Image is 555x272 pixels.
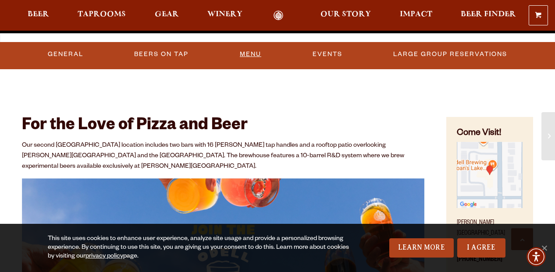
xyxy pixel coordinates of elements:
a: Taprooms [72,11,132,21]
span: Beer [28,11,49,18]
div: Accessibility Menu [527,247,546,266]
div: This site uses cookies to enhance user experience, analyze site usage and provide a personalized ... [48,235,355,261]
a: I Agree [457,238,505,258]
a: Events [309,44,346,64]
img: Small thumbnail of location on map [457,142,523,208]
a: Beer [22,11,55,21]
h4: Come Visit! [457,127,523,140]
span: Beer Finder [461,11,516,18]
span: Impact [400,11,432,18]
span: Winery [207,11,242,18]
a: privacy policy [85,253,123,260]
span: Our Story [320,11,371,18]
p: [PERSON_NAME][GEOGRAPHIC_DATA] [STREET_ADDRESS] [457,213,523,250]
a: Impact [394,11,438,21]
p: Our second [GEOGRAPHIC_DATA] location includes two bars with 16 [PERSON_NAME] tap handles and a r... [22,141,424,172]
a: Large Group Reservations [390,44,511,64]
a: Odell Home [262,11,295,21]
a: Gear [149,11,185,21]
span: Gear [155,11,179,18]
h2: For the Love of Pizza and Beer [22,117,424,136]
a: Find on Google Maps (opens in a new window) [457,204,523,211]
a: Learn More [389,238,454,258]
span: Taprooms [78,11,126,18]
a: Menu [236,44,265,64]
a: Our Story [315,11,377,21]
a: General [44,44,87,64]
a: Beer Finder [455,11,522,21]
a: Winery [202,11,248,21]
a: Beers On Tap [131,44,192,64]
